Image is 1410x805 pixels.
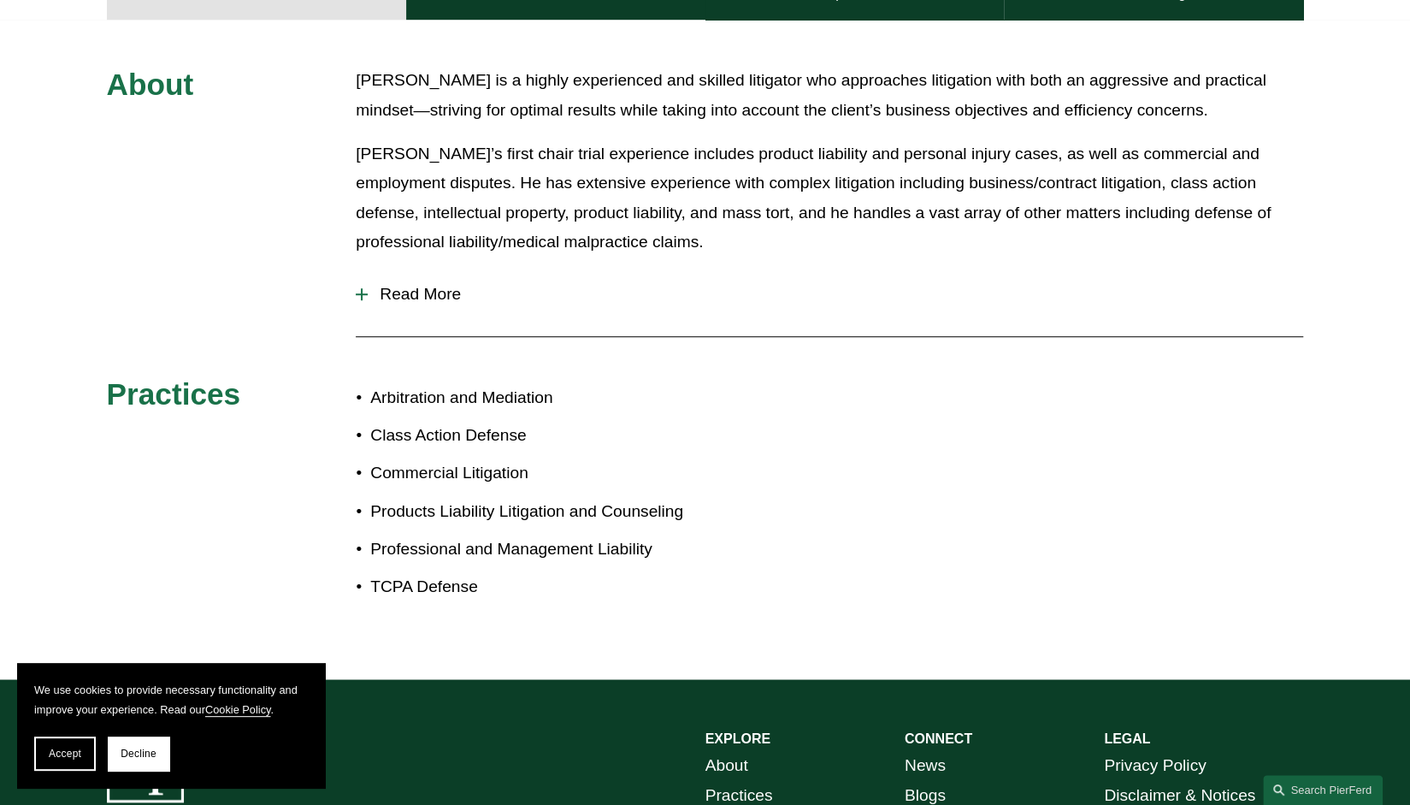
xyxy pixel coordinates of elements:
[905,751,946,781] a: News
[370,497,705,527] p: Products Liability Litigation and Counseling
[356,272,1303,317] button: Read More
[1104,731,1150,746] strong: LEGAL
[34,680,308,719] p: We use cookies to provide necessary functionality and improve your experience. Read our .
[107,377,241,411] span: Practices
[370,572,705,602] p: TCPA Defense
[121,748,156,760] span: Decline
[1263,775,1383,805] a: Search this site
[17,663,325,788] section: Cookie banner
[370,383,705,413] p: Arbitration and Mediation
[370,421,705,451] p: Class Action Defense
[368,285,1303,304] span: Read More
[108,737,169,771] button: Decline
[905,731,972,746] strong: CONNECT
[49,748,81,760] span: Accept
[356,139,1303,257] p: [PERSON_NAME]’s first chair trial experience includes product liability and personal injury cases...
[1104,751,1206,781] a: Privacy Policy
[34,737,96,771] button: Accept
[705,751,748,781] a: About
[107,68,194,101] span: About
[370,535,705,565] p: Professional and Management Liability
[370,459,705,488] p: Commercial Litigation
[705,731,770,746] strong: EXPLORE
[356,66,1303,125] p: [PERSON_NAME] is a highly experienced and skilled litigator who approaches litigation with both a...
[205,703,271,716] a: Cookie Policy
